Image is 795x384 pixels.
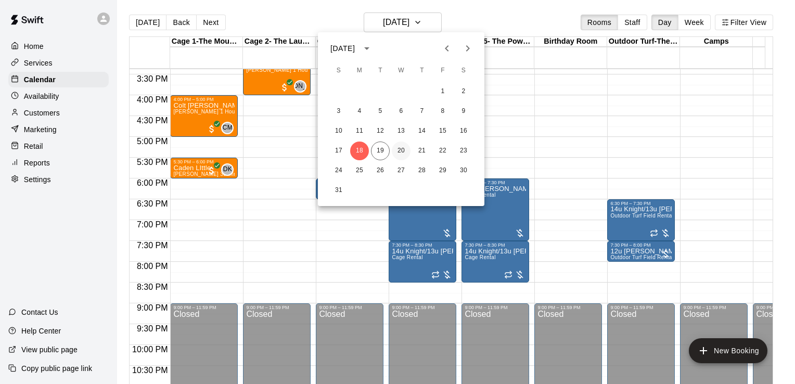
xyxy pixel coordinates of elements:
button: 15 [433,122,452,140]
button: 26 [371,161,390,180]
button: Previous month [437,38,457,59]
button: 3 [329,102,348,121]
button: 14 [413,122,431,140]
button: 21 [413,142,431,160]
button: 1 [433,82,452,101]
button: 11 [350,122,369,140]
button: 8 [433,102,452,121]
button: 16 [454,122,473,140]
button: 31 [329,181,348,200]
button: 30 [454,161,473,180]
span: Saturday [454,60,473,81]
button: 25 [350,161,369,180]
span: Tuesday [371,60,390,81]
button: 27 [392,161,411,180]
button: 20 [392,142,411,160]
button: 24 [329,161,348,180]
button: 5 [371,102,390,121]
button: Next month [457,38,478,59]
button: calendar view is open, switch to year view [358,40,376,57]
button: 10 [329,122,348,140]
button: 7 [413,102,431,121]
button: 22 [433,142,452,160]
button: 4 [350,102,369,121]
button: 6 [392,102,411,121]
button: 18 [350,142,369,160]
span: Monday [350,60,369,81]
button: 23 [454,142,473,160]
button: 17 [329,142,348,160]
button: 12 [371,122,390,140]
span: Friday [433,60,452,81]
button: 19 [371,142,390,160]
span: Wednesday [392,60,411,81]
button: 13 [392,122,411,140]
button: 2 [454,82,473,101]
span: Thursday [413,60,431,81]
div: [DATE] [330,43,355,54]
button: 28 [413,161,431,180]
button: 29 [433,161,452,180]
span: Sunday [329,60,348,81]
button: 9 [454,102,473,121]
